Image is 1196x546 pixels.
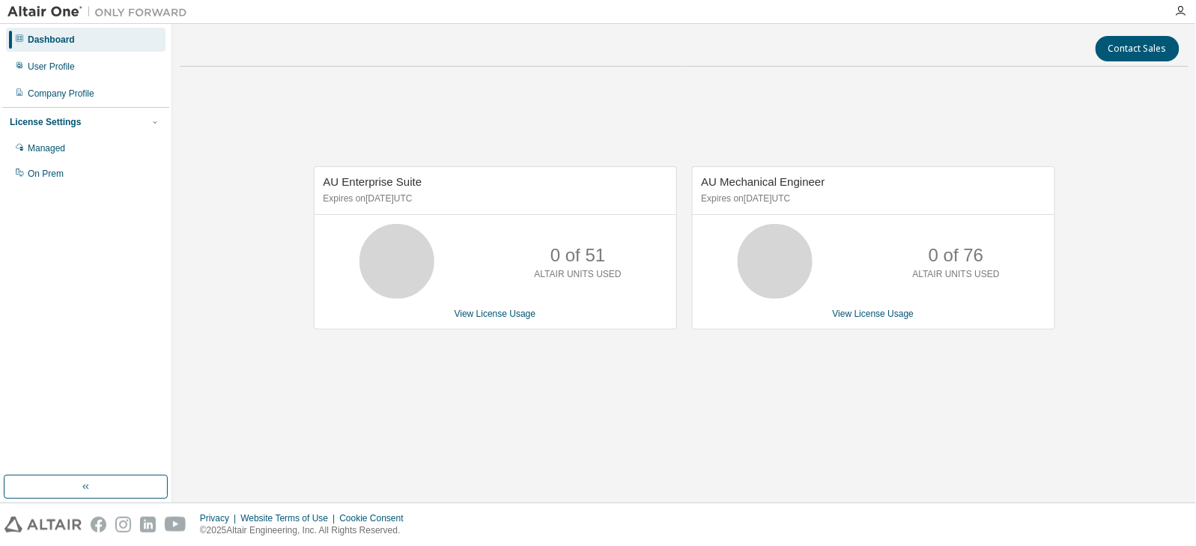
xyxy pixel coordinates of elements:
span: AU Enterprise Suite [324,175,422,188]
a: View License Usage [455,309,536,319]
p: ALTAIR UNITS USED [913,268,1000,281]
img: linkedin.svg [140,517,156,533]
div: On Prem [28,168,64,180]
p: Expires on [DATE] UTC [702,192,1042,205]
img: instagram.svg [115,517,131,533]
img: facebook.svg [91,517,106,533]
img: Altair One [7,4,195,19]
p: © 2025 Altair Engineering, Inc. All Rights Reserved. [200,524,413,537]
p: 0 of 76 [929,243,983,268]
p: 0 of 51 [550,243,605,268]
img: altair_logo.svg [4,517,82,533]
div: License Settings [10,116,81,128]
div: Dashboard [28,34,75,46]
p: ALTAIR UNITS USED [535,268,622,281]
div: Managed [28,142,65,154]
div: Cookie Consent [339,512,412,524]
div: Privacy [200,512,240,524]
p: Expires on [DATE] UTC [324,192,664,205]
div: User Profile [28,61,75,73]
div: Company Profile [28,88,94,100]
img: youtube.svg [165,517,186,533]
span: AU Mechanical Engineer [702,175,825,188]
button: Contact Sales [1096,36,1180,61]
a: View License Usage [833,309,914,319]
div: Website Terms of Use [240,512,339,524]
